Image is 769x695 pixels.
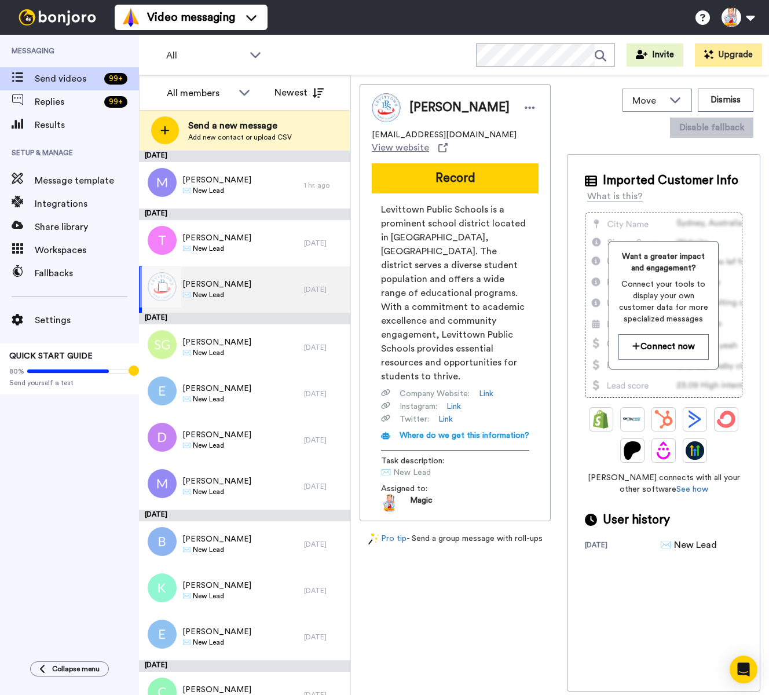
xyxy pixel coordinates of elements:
img: Hubspot [654,410,673,429]
span: All [166,49,244,63]
span: Workspaces [35,243,139,257]
a: Link [479,388,493,400]
a: Pro tip [368,533,407,545]
button: Upgrade [695,43,762,67]
span: Integrations [35,197,139,211]
span: [PERSON_NAME] [182,475,251,487]
span: ✉️ New Lead [182,591,251,601]
span: Magic [410,495,433,512]
span: Collapse menu [52,664,100,674]
img: Patreon [623,441,642,460]
span: [PERSON_NAME] [182,174,251,186]
span: Want a greater impact and engagement? [618,251,709,274]
span: Connect your tools to display your own customer data for more specialized messages [618,279,709,325]
img: b.png [148,527,177,556]
span: ✉️ New Lead [182,545,251,554]
img: sg.png [148,330,177,359]
div: [DATE] [304,586,345,595]
span: [PERSON_NAME] [182,279,251,290]
span: ✉️ New Lead [182,638,251,647]
div: [DATE] [304,632,345,642]
div: ✉️ New Lead [660,538,718,552]
img: bj-logo-header-white.svg [14,9,101,25]
a: Link [446,401,461,412]
img: Drip [654,441,673,460]
span: [PERSON_NAME] [409,99,510,116]
span: ✉️ New Lead [182,441,251,450]
span: View website [372,141,429,155]
div: What is this? [587,189,643,203]
div: [DATE] [304,285,345,294]
span: [PERSON_NAME] [182,626,251,638]
div: [DATE] [304,482,345,491]
button: Record [372,163,539,193]
div: [DATE] [139,209,350,220]
span: Move [632,94,664,108]
button: Connect now [618,334,709,359]
span: Results [35,118,139,132]
span: ✉️ New Lead [182,487,251,496]
span: ✉️ New Lead [182,394,251,404]
span: ✉️ New Lead [182,290,251,299]
span: Add new contact or upload CSV [188,133,292,142]
div: 99 + [104,96,127,108]
img: Shopify [592,410,610,429]
img: ActiveCampaign [686,410,704,429]
span: Send yourself a test [9,378,130,387]
a: See how [676,485,708,493]
img: d.png [148,423,177,452]
span: [EMAIL_ADDRESS][DOMAIN_NAME] [372,129,517,141]
button: Newest [266,81,332,104]
span: [PERSON_NAME] [182,383,251,394]
img: e.png [148,376,177,405]
button: Dismiss [698,89,753,112]
span: [PERSON_NAME] [182,232,251,244]
div: - Send a group message with roll-ups [360,533,551,545]
button: Invite [627,43,683,67]
img: Ontraport [623,410,642,429]
span: Company Website : [400,388,470,400]
span: [PERSON_NAME] connects with all your other software [585,472,742,495]
span: [PERSON_NAME] [182,336,251,348]
span: Fallbacks [35,266,139,280]
span: Assigned to: [381,483,462,495]
span: Levittown Public Schools is a prominent school district located in [GEOGRAPHIC_DATA], [GEOGRAPHIC... [381,203,529,383]
img: k.png [148,573,177,602]
span: [PERSON_NAME] [182,533,251,545]
a: Link [438,414,453,425]
span: Settings [35,313,139,327]
span: Task description : [381,455,462,467]
a: View website [372,141,448,155]
div: [DATE] [304,389,345,398]
div: [DATE] [585,540,660,552]
img: m.png [148,168,177,197]
span: ✉️ New Lead [182,244,251,253]
img: vm-color.svg [122,8,140,27]
span: Send videos [35,72,100,86]
div: Open Intercom Messenger [730,656,757,683]
span: QUICK START GUIDE [9,352,93,360]
button: Collapse menu [30,661,109,676]
span: ✉️ New Lead [182,186,251,195]
div: [DATE] [139,660,350,672]
span: Send a new message [188,119,292,133]
span: 80% [9,367,24,376]
div: [DATE] [304,343,345,352]
span: Video messaging [147,9,235,25]
span: Share library [35,220,139,234]
div: [DATE] [139,151,350,162]
img: e.png [148,620,177,649]
div: [DATE] [304,540,345,549]
img: t.png [148,226,177,255]
span: Instagram : [400,401,437,412]
img: Image of Emilia Peters [372,93,401,122]
span: Where do we get this information? [400,431,529,440]
span: Twitter : [400,414,429,425]
img: magic-wand.svg [368,533,379,545]
span: [PERSON_NAME] [182,429,251,441]
span: Replies [35,95,100,109]
div: 99 + [104,73,127,85]
img: 15d1c799-1a2a-44da-886b-0dc1005ab79c-1524146106.jpg [381,495,398,512]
